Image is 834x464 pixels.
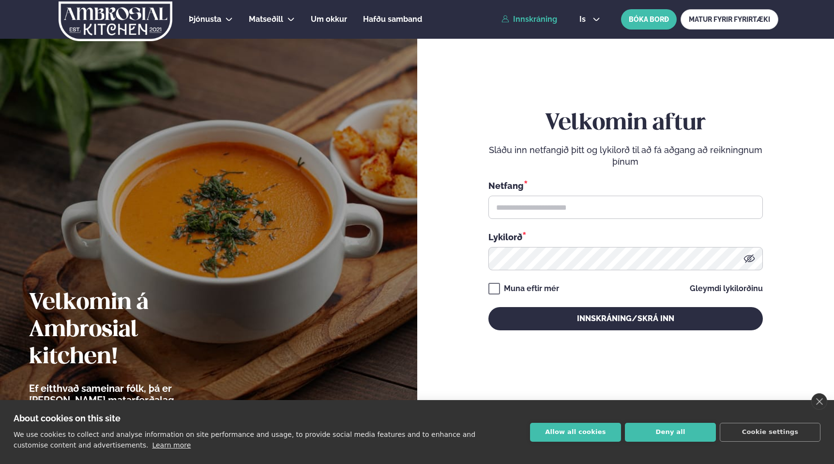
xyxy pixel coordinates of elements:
a: Hafðu samband [363,14,422,25]
button: Cookie settings [720,423,820,442]
button: Allow all cookies [530,423,621,442]
img: logo [58,1,173,41]
p: Sláðu inn netfangið þitt og lykilorð til að fá aðgang að reikningnum þínum [488,144,763,168]
a: MATUR FYRIR FYRIRTÆKI [681,9,778,30]
h2: Velkomin á Ambrosial kitchen! [29,290,230,371]
a: Gleymdi lykilorðinu [690,285,763,293]
span: is [579,15,589,23]
span: Hafðu samband [363,15,422,24]
a: close [811,393,827,410]
span: Þjónusta [189,15,221,24]
button: is [572,15,608,23]
button: BÓKA BORÐ [621,9,677,30]
span: Matseðill [249,15,283,24]
div: Netfang [488,179,763,192]
a: Matseðill [249,14,283,25]
a: Um okkur [311,14,347,25]
strong: About cookies on this site [14,413,121,423]
p: We use cookies to collect and analyse information on site performance and usage, to provide socia... [14,431,475,449]
button: Deny all [625,423,716,442]
a: Innskráning [501,15,557,24]
p: Ef eitthvað sameinar fólk, þá er [PERSON_NAME] matarferðalag. [29,383,230,406]
span: Um okkur [311,15,347,24]
div: Lykilorð [488,231,763,243]
a: Learn more [152,441,191,449]
h2: Velkomin aftur [488,110,763,137]
a: Þjónusta [189,14,221,25]
button: Innskráning/Skrá inn [488,307,763,330]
